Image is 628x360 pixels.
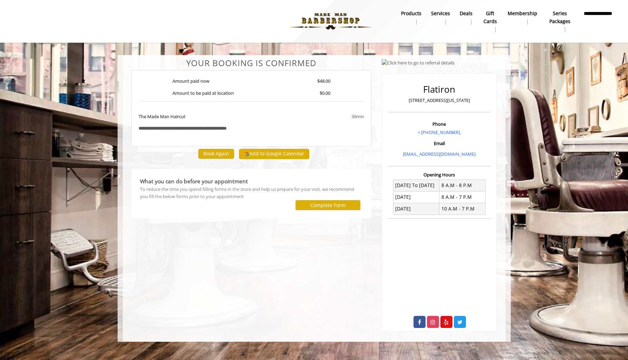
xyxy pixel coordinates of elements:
b: $48.00 [317,78,330,84]
h3: Phone [390,122,489,126]
b: Membership [508,10,537,17]
button: Complete Form [296,200,360,210]
p: [STREET_ADDRESS][US_STATE] [390,97,489,104]
button: Add to Google Calendar [239,149,309,159]
b: What you can do before your appointment [140,177,248,185]
b: products [401,10,421,17]
label: Complete Form [310,203,346,208]
img: Click here to go to referral details [382,59,455,66]
center: Your Booking is confirmed [131,59,372,68]
button: Book Again [198,149,234,159]
td: 8 A.M - 8 P.M [439,179,486,191]
b: $0.00 [320,90,330,96]
div: To reduce the time you spend filling forms in the store and help us prepare for your visit, we re... [140,186,363,200]
a: Gift cardsgift cards [477,9,503,34]
b: Amount paid now [172,78,209,84]
a: DealsDeals [455,9,477,27]
div: 30min [296,113,364,120]
b: Series packages [547,10,573,25]
h3: Email [390,141,489,146]
a: ServicesServices [426,9,455,27]
a: Series packagesSeries packages [542,9,578,34]
b: Amount to be paid at location [172,90,234,96]
b: Deals [460,10,472,17]
a: [EMAIL_ADDRESS][DOMAIN_NAME] [403,151,476,157]
td: [DATE] [393,203,439,215]
img: Made Man Barbershop logo [283,2,378,40]
td: [DATE] [393,191,439,203]
a: + [PHONE_NUMBER]. [418,129,461,135]
b: Services [431,10,450,17]
td: [DATE] To [DATE] [393,179,439,191]
b: The Made Man Haircut [139,113,186,120]
b: gift cards [482,10,498,25]
a: MembershipMembership [503,9,542,27]
td: 8 A.M - 7 P.M [439,191,486,203]
h2: Flatiron [390,84,489,94]
a: Productsproducts [396,9,426,27]
td: 10 A.M - 7 P.M [439,203,486,215]
h3: Opening Hours [388,172,491,177]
